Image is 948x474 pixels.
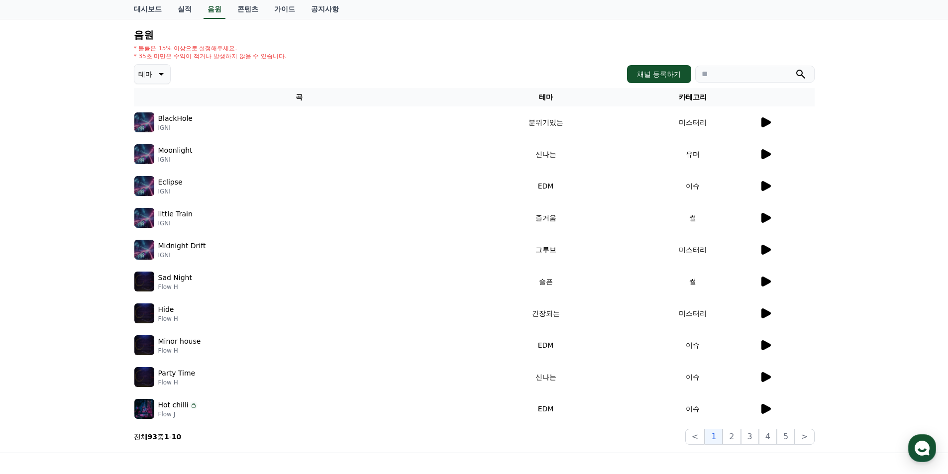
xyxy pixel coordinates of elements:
[627,393,758,425] td: 이슈
[627,138,758,170] td: 유머
[3,315,66,340] a: 홈
[627,170,758,202] td: 이슈
[777,429,795,445] button: 5
[134,52,287,60] p: * 35초 미만은 수익이 적거나 발생하지 않을 수 있습니다.
[66,315,128,340] a: 대화
[134,240,154,260] img: music
[464,393,628,425] td: EDM
[627,297,758,329] td: 미스터리
[164,433,169,441] strong: 1
[627,88,758,106] th: 카테고리
[134,44,287,52] p: * 볼륨은 15% 이상으로 설정해주세요.
[464,202,628,234] td: 즐거움
[158,241,206,251] p: Midnight Drift
[148,433,157,441] strong: 93
[723,429,740,445] button: 2
[464,170,628,202] td: EDM
[464,266,628,297] td: 슬픈
[158,315,178,323] p: Flow H
[134,64,171,84] button: 테마
[627,266,758,297] td: 썰
[138,67,152,81] p: 테마
[172,433,181,441] strong: 10
[464,297,628,329] td: 긴장되는
[627,329,758,361] td: 이슈
[134,367,154,387] img: music
[627,106,758,138] td: 미스터리
[158,273,192,283] p: Sad Night
[154,330,166,338] span: 설정
[464,361,628,393] td: 신나는
[158,209,193,219] p: little Train
[627,65,691,83] button: 채널 등록하기
[134,176,154,196] img: music
[134,88,464,106] th: 곡
[158,336,201,347] p: Minor house
[158,124,193,132] p: IGNI
[705,429,723,445] button: 1
[134,272,154,291] img: music
[158,113,193,124] p: BlackHole
[627,234,758,266] td: 미스터리
[134,432,182,442] p: 전체 중 -
[128,315,191,340] a: 설정
[134,29,815,40] h4: 음원
[464,329,628,361] td: EDM
[158,156,193,164] p: IGNI
[685,429,705,445] button: <
[627,202,758,234] td: 썰
[464,138,628,170] td: 신나는
[158,188,183,195] p: IGNI
[158,219,193,227] p: IGNI
[158,410,198,418] p: Flow J
[158,283,192,291] p: Flow H
[158,251,206,259] p: IGNI
[158,400,189,410] p: Hot chilli
[134,208,154,228] img: music
[134,303,154,323] img: music
[158,304,174,315] p: Hide
[158,379,196,386] p: Flow H
[158,145,193,156] p: Moonlight
[464,88,628,106] th: 테마
[464,106,628,138] td: 분위기있는
[464,234,628,266] td: 그루브
[134,399,154,419] img: music
[795,429,814,445] button: >
[741,429,759,445] button: 3
[158,177,183,188] p: Eclipse
[134,144,154,164] img: music
[158,347,201,355] p: Flow H
[134,112,154,132] img: music
[627,361,758,393] td: 이슈
[91,331,103,339] span: 대화
[158,368,196,379] p: Party Time
[134,335,154,355] img: music
[759,429,777,445] button: 4
[31,330,37,338] span: 홈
